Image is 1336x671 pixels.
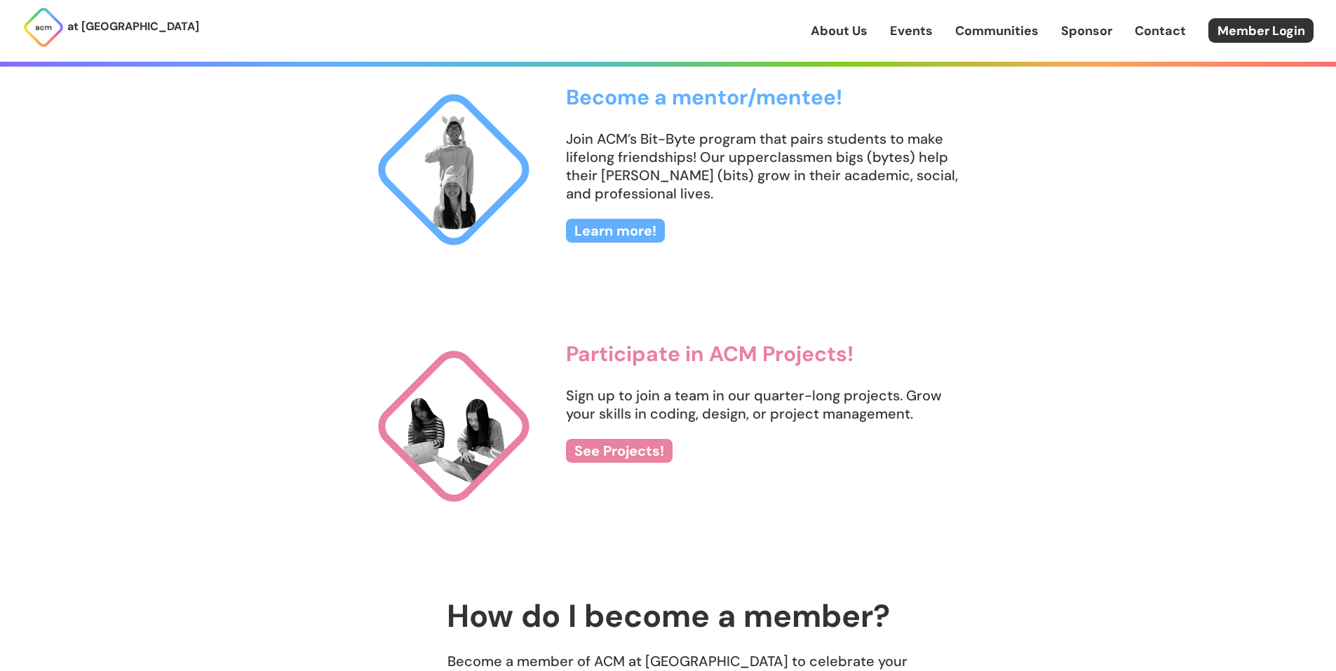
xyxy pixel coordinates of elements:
a: at [GEOGRAPHIC_DATA] [22,6,199,48]
p: Sign up to join a team in our quarter-long projects. Grow your skills in coding, design, or proje... [566,386,967,423]
h3: Become a mentor/mentee! [566,86,967,109]
p: at [GEOGRAPHIC_DATA] [67,18,199,36]
img: ACM Logo [22,6,65,48]
p: Join ACM’s Bit-Byte program that pairs students to make lifelong friendships! Our upperclassmen b... [566,130,967,203]
a: Events [890,22,933,40]
a: See Projects! [566,439,673,463]
a: Sponsor [1061,22,1112,40]
a: About Us [811,22,868,40]
h2: How do I become a member? [447,599,890,634]
a: Learn more! [566,219,665,243]
h3: Participate in ACM Projects! [566,342,967,365]
a: Contact [1135,22,1186,40]
a: Communities [955,22,1039,40]
a: Member Login [1208,18,1314,43]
